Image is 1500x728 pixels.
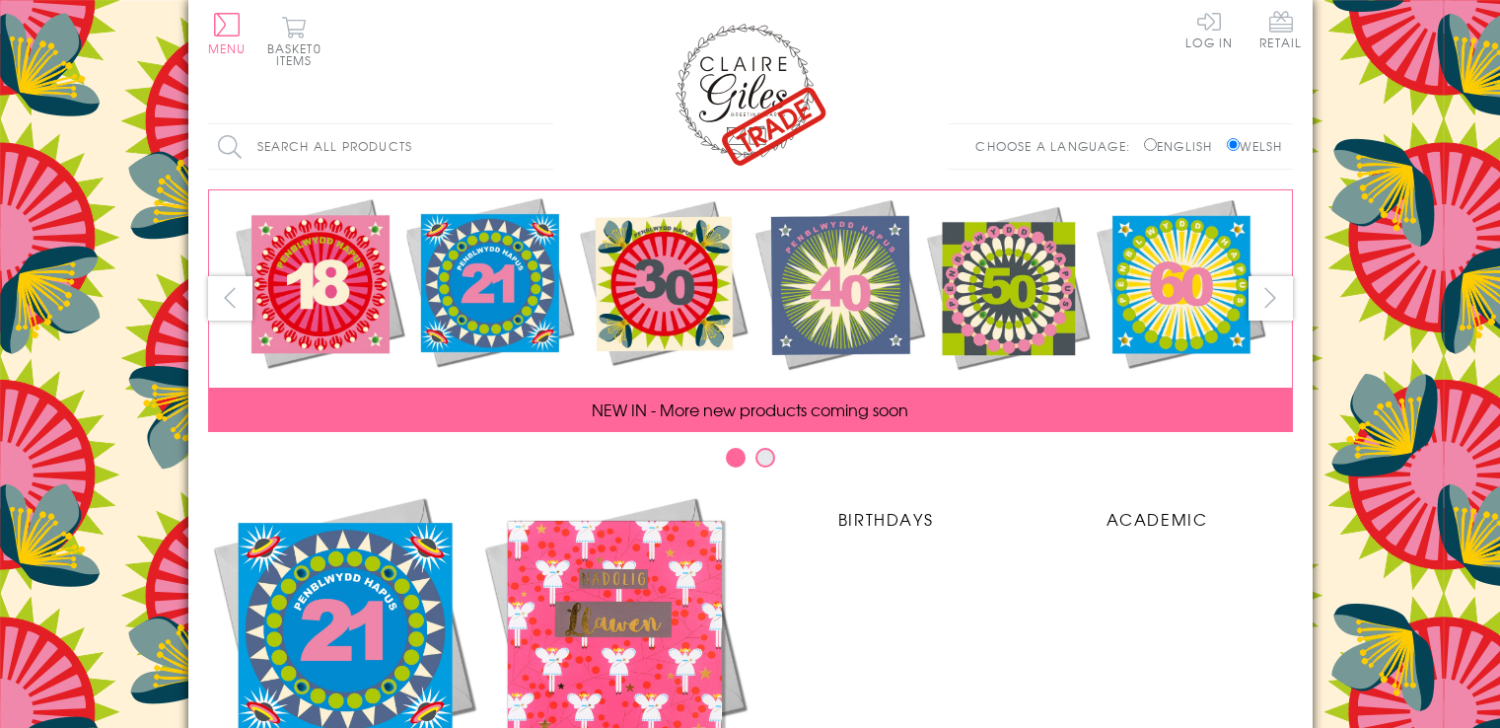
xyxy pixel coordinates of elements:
span: NEW IN - More new products coming soon [592,398,908,421]
label: English [1144,137,1222,155]
span: Retail [1259,10,1302,48]
button: prev [208,276,252,321]
button: Carousel Page 2 [755,448,775,468]
button: Menu [208,13,247,54]
span: Menu [208,39,247,57]
span: Birthdays [838,507,933,531]
a: Retail [1259,10,1302,52]
input: Search all products [208,124,553,169]
a: Log In [1185,10,1233,48]
span: 0 items [276,39,321,69]
span: Academic [1107,507,1208,531]
button: Basket0 items [267,16,321,66]
a: Academic [1022,492,1293,531]
img: Claire Giles Trade [672,20,829,167]
div: Carousel Pagination [208,447,1293,477]
button: Carousel Page 1 (Current Slide) [726,448,746,468]
input: English [1144,138,1157,151]
label: Welsh [1227,137,1283,155]
input: Search [534,124,553,169]
button: next [1249,276,1293,321]
p: Choose a language: [975,137,1140,155]
a: Birthdays [750,492,1022,531]
input: Welsh [1227,138,1240,151]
